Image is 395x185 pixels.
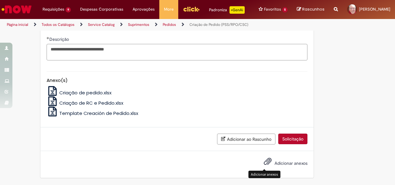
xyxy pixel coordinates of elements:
span: 5 [282,7,288,12]
button: Adicionar ao Rascunho [217,134,275,145]
img: click_logo_yellow_360x200.png [183,4,200,14]
span: Descrição [49,36,70,42]
button: Adicionar anexos [262,156,273,170]
a: Criação de pedido.xlsx [47,89,112,96]
a: Criação de RC e Pedido.xlsx [47,100,124,106]
span: Criação de pedido.xlsx [59,89,111,96]
span: More [164,6,174,12]
span: Despesas Corporativas [80,6,123,12]
span: Criação de RC e Pedido.xlsx [59,100,123,106]
p: +GenAi [229,6,245,14]
span: Obrigatório Preenchido [47,37,49,39]
span: [PERSON_NAME] [359,7,390,12]
ul: Trilhas de página [5,19,259,31]
span: Adicionar anexos [275,160,307,166]
img: ServiceNow [1,3,33,16]
span: 9 [66,7,71,12]
span: Rascunhos [302,6,325,12]
span: Requisições [43,6,64,12]
button: Solicitação [278,134,307,144]
a: Service Catalog [88,22,115,27]
a: Página inicial [7,22,28,27]
textarea: Descrição [47,44,307,60]
a: Criação de Pedido (PSS/RPO/CSC) [189,22,248,27]
h5: Anexo(s) [47,78,307,83]
div: Padroniza [209,6,245,14]
div: Adicionar anexos [248,171,280,178]
a: Suprimentos [128,22,149,27]
a: Todos os Catálogos [42,22,75,27]
span: Aprovações [133,6,155,12]
a: Template Creación de Pedido.xlsx [47,110,138,116]
a: Rascunhos [297,7,325,12]
span: Template Creación de Pedido.xlsx [59,110,138,116]
a: Pedidos [163,22,176,27]
span: Favoritos [264,6,281,12]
